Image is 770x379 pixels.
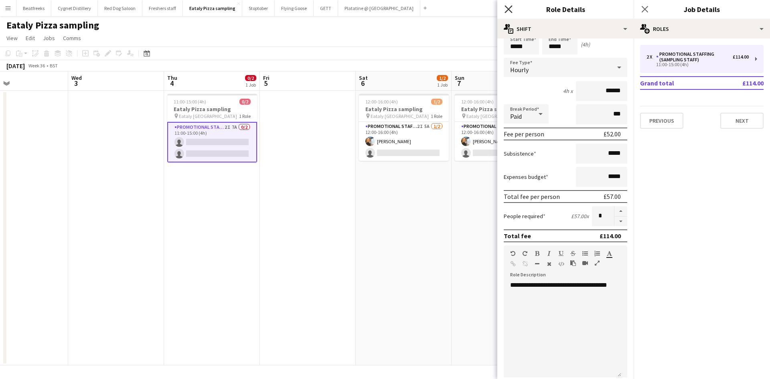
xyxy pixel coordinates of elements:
[50,63,58,69] div: BST
[563,87,573,95] div: 4h x
[245,75,256,81] span: 0/2
[634,4,770,14] h3: Job Details
[640,113,683,129] button: Previous
[594,250,600,257] button: Ordered List
[614,217,627,227] button: Decrease
[359,74,368,81] span: Sat
[582,260,588,266] button: Insert video
[166,79,177,88] span: 4
[571,213,589,220] div: £57.00 x
[455,94,545,161] app-job-card: 12:00-16:00 (4h)1/2Eataly Pizza sampling Eataly [GEOGRAPHIC_DATA]1 RolePromotional Staffing (Samp...
[634,19,770,39] div: Roles
[167,74,177,81] span: Thu
[71,74,82,81] span: Wed
[183,0,242,16] button: Eataly Pizza sampling
[431,99,442,105] span: 1/2
[63,34,81,42] span: Comms
[504,213,545,220] label: People required
[431,113,442,119] span: 1 Role
[656,51,733,63] div: Promotional Staffing (Sampling Staff)
[51,0,98,16] button: Cygnet Distillery
[239,99,251,105] span: 0/2
[6,34,18,42] span: View
[167,122,257,162] app-card-role: Promotional Staffing (Sampling Staff)2I7A0/211:00-15:00 (4h)
[510,250,516,257] button: Undo
[558,261,564,267] button: HTML Code
[6,19,99,31] h1: Eataly Pizza sampling
[546,250,552,257] button: Italic
[359,122,449,161] app-card-role: Promotional Staffing (Sampling Staff)2I5A1/212:00-16:00 (4h)[PERSON_NAME]
[497,19,634,39] div: Shift
[504,150,536,157] label: Subsistence
[640,77,716,89] td: Grand total
[242,0,275,16] button: Stoptober
[70,79,82,88] span: 3
[510,112,522,120] span: Paid
[371,113,429,119] span: Eataly [GEOGRAPHIC_DATA]
[16,0,51,16] button: Beatfreeks
[604,193,621,201] div: £57.00
[546,261,552,267] button: Clear Formatting
[239,113,251,119] span: 1 Role
[275,0,314,16] button: Flying Goose
[522,250,528,257] button: Redo
[437,75,448,81] span: 1/2
[26,63,47,69] span: Week 36
[26,34,35,42] span: Edit
[40,33,58,43] a: Jobs
[167,94,257,162] app-job-card: 11:00-15:00 (4h)0/2Eataly Pizza sampling Eataly [GEOGRAPHIC_DATA]1 RolePromotional Staffing (Samp...
[174,99,206,105] span: 11:00-15:00 (4h)
[504,193,560,201] div: Total fee per person
[454,79,464,88] span: 7
[600,232,621,240] div: £114.00
[466,113,525,119] span: Eataly [GEOGRAPHIC_DATA]
[614,206,627,217] button: Increase
[455,105,545,113] h3: Eataly Pizza sampling
[504,232,531,240] div: Total fee
[22,33,38,43] a: Edit
[263,74,269,81] span: Fri
[594,260,600,266] button: Fullscreen
[461,99,494,105] span: 12:00-16:00 (4h)
[646,54,656,60] div: 2 x
[504,173,548,180] label: Expenses budget
[497,4,634,14] h3: Role Details
[98,0,142,16] button: Red Dog Saloon
[358,79,368,88] span: 6
[534,250,540,257] button: Bold
[60,33,84,43] a: Comms
[510,66,529,74] span: Hourly
[437,82,448,88] div: 1 Job
[245,82,256,88] div: 1 Job
[455,122,545,161] app-card-role: Promotional Staffing (Sampling Staff)2I8A1/212:00-16:00 (4h)[PERSON_NAME]
[582,250,588,257] button: Unordered List
[570,260,576,266] button: Paste as plain text
[338,0,420,16] button: Platatine @ [GEOGRAPHIC_DATA]
[646,63,749,67] div: 11:00-15:00 (4h)
[455,74,464,81] span: Sun
[6,62,25,70] div: [DATE]
[581,41,590,48] div: (4h)
[365,99,398,105] span: 12:00-16:00 (4h)
[43,34,55,42] span: Jobs
[558,250,564,257] button: Underline
[570,250,576,257] button: Strikethrough
[314,0,338,16] button: GETT
[604,130,621,138] div: £52.00
[179,113,237,119] span: Eataly [GEOGRAPHIC_DATA]
[534,261,540,267] button: Horizontal Line
[606,250,612,257] button: Text Color
[167,105,257,113] h3: Eataly Pizza sampling
[3,33,21,43] a: View
[733,54,749,60] div: £114.00
[720,113,764,129] button: Next
[142,0,183,16] button: Freshers staff
[716,77,764,89] td: £114.00
[359,94,449,161] app-job-card: 12:00-16:00 (4h)1/2Eataly Pizza sampling Eataly [GEOGRAPHIC_DATA]1 RolePromotional Staffing (Samp...
[262,79,269,88] span: 5
[504,130,544,138] div: Fee per person
[359,105,449,113] h3: Eataly Pizza sampling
